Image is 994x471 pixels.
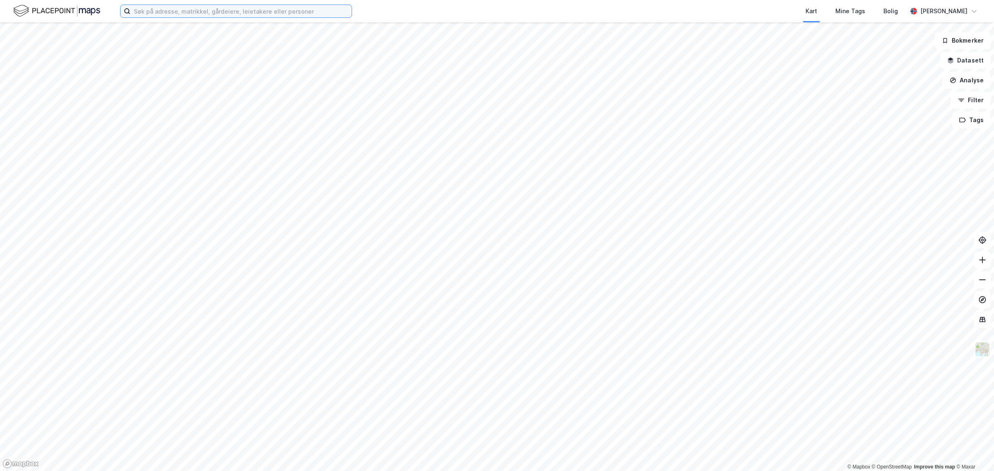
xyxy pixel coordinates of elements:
[940,52,991,69] button: Datasett
[953,431,994,471] iframe: Chat Widget
[914,464,955,470] a: Improve this map
[952,112,991,128] button: Tags
[975,341,990,357] img: Z
[130,5,352,17] input: Søk på adresse, matrikkel, gårdeiere, leietakere eller personer
[2,459,39,469] a: Mapbox homepage
[951,92,991,108] button: Filter
[953,431,994,471] div: Kontrollprogram for chat
[13,4,100,18] img: logo.f888ab2527a4732fd821a326f86c7f29.svg
[835,6,865,16] div: Mine Tags
[806,6,817,16] div: Kart
[847,464,870,470] a: Mapbox
[943,72,991,89] button: Analyse
[872,464,912,470] a: OpenStreetMap
[920,6,967,16] div: [PERSON_NAME]
[935,32,991,49] button: Bokmerker
[883,6,898,16] div: Bolig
